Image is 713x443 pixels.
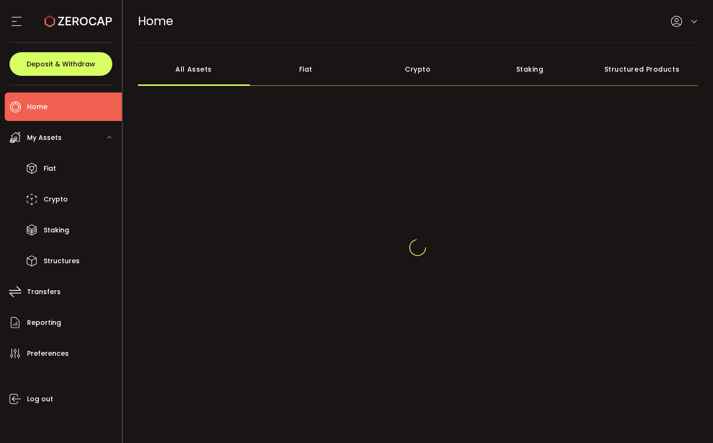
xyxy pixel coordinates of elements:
[138,53,250,86] div: All Assets
[9,52,112,76] button: Deposit & Withdraw
[27,392,53,406] span: Log out
[586,53,698,86] div: Structured Products
[27,131,62,145] span: My Assets
[362,53,474,86] div: Crypto
[27,100,47,114] span: Home
[27,316,61,330] span: Reporting
[44,193,68,206] span: Crypto
[27,285,61,299] span: Transfers
[27,61,95,67] span: Deposit & Withdraw
[44,254,80,268] span: Structures
[27,347,69,360] span: Preferences
[474,53,585,86] div: Staking
[44,223,69,237] span: Staking
[138,13,173,29] span: Home
[44,162,56,175] span: Fiat
[250,53,362,86] div: Fiat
